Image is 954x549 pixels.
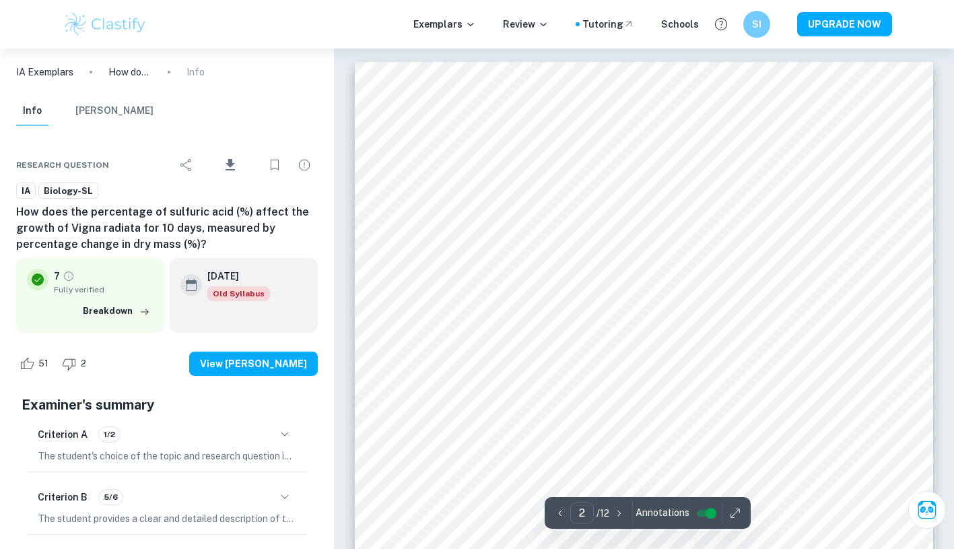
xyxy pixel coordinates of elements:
[73,357,94,370] span: 2
[203,148,259,183] div: Download
[261,152,288,179] div: Bookmark
[743,11,770,38] button: SI
[38,449,296,463] p: The student's choice of the topic and research question is well-justified through its global or p...
[16,96,48,126] button: Info
[99,491,123,503] span: 5/6
[597,506,609,521] p: / 12
[38,183,98,199] a: Biology-SL
[207,269,259,284] h6: [DATE]
[207,286,270,301] span: Old Syllabus
[38,511,296,526] p: The student provides a clear and detailed description of the main topic and research question, ou...
[99,428,120,441] span: 1/2
[797,12,892,36] button: UPGRADE NOW
[710,13,732,36] button: Help and Feedback
[22,395,312,415] h5: Examiner's summary
[16,353,56,375] div: Like
[39,185,98,198] span: Biology-SL
[291,152,318,179] div: Report issue
[31,357,56,370] span: 51
[75,96,154,126] button: [PERSON_NAME]
[413,17,476,32] p: Exemplars
[582,17,634,32] a: Tutoring
[16,65,73,79] a: IA Exemplars
[16,183,36,199] a: IA
[661,17,699,32] a: Schools
[16,204,318,253] h6: How does the percentage of sulfuric acid (%) affect the growth of Vigna radiata for 10 days, meas...
[16,159,109,171] span: Research question
[189,352,318,376] button: View [PERSON_NAME]
[908,491,946,529] button: Ask Clai
[38,427,88,442] h6: Criterion A
[636,506,689,520] span: Annotations
[207,286,270,301] div: Starting from the May 2025 session, the Biology IA requirements have changed. It's OK to refer to...
[38,490,88,505] h6: Criterion B
[503,17,549,32] p: Review
[54,284,154,296] span: Fully verified
[17,185,35,198] span: IA
[79,301,154,321] button: Breakdown
[63,270,75,282] a: Grade fully verified
[108,65,151,79] p: How does the percentage of sulfuric acid (%) affect the growth of Vigna radiata for 10 days, meas...
[63,11,148,38] img: Clastify logo
[54,269,60,284] p: 7
[173,152,200,179] div: Share
[186,65,205,79] p: Info
[59,353,94,375] div: Dislike
[749,17,764,32] h6: SI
